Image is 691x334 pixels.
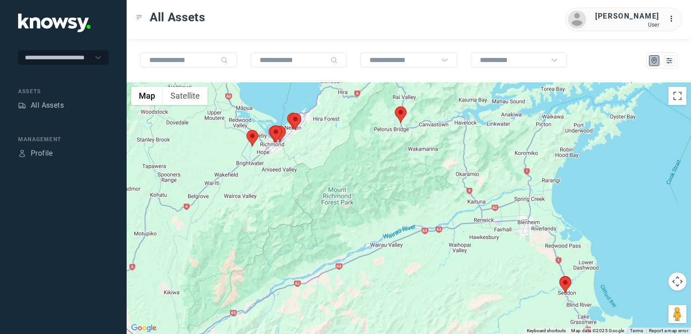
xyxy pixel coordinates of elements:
tspan: ... [669,15,678,22]
div: List [665,57,673,65]
div: Assets [18,87,109,95]
img: avatar.png [568,10,586,29]
div: Assets [18,101,26,110]
div: Search [221,57,228,64]
div: Toggle Menu [136,14,142,20]
span: Map data ©2025 Google [571,328,624,333]
div: : [668,14,679,24]
div: Search [331,57,338,64]
div: All Assets [31,100,64,111]
a: Terms (opens in new tab) [630,328,644,333]
img: Google [129,322,159,334]
a: Report a map error [649,328,688,333]
a: Open this area in Google Maps (opens a new window) [129,322,159,334]
img: Application Logo [18,14,90,32]
a: AssetsAll Assets [18,100,64,111]
a: ProfileProfile [18,148,53,159]
button: Keyboard shortcuts [527,328,566,334]
button: Drag Pegman onto the map to open Street View [668,305,686,323]
button: Show street map [131,87,163,105]
button: Show satellite imagery [163,87,208,105]
div: Map [650,57,658,65]
span: All Assets [150,9,205,25]
div: Profile [18,149,26,157]
div: Profile [31,148,53,159]
div: User [595,22,659,28]
div: [PERSON_NAME] [595,11,659,22]
div: Management [18,135,109,143]
button: Map camera controls [668,272,686,291]
button: Toggle fullscreen view [668,87,686,105]
div: : [668,14,679,26]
